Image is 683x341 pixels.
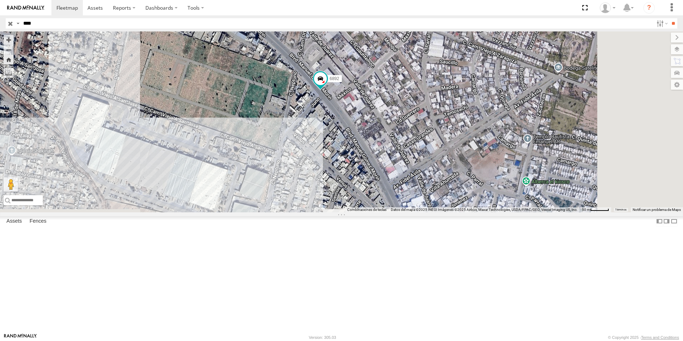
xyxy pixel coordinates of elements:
[4,334,37,341] a: Visit our Website
[633,208,681,212] a: Notificar un problema de Maps
[580,207,611,212] button: Escala del mapa: 50 m por 49 píxeles
[582,208,590,212] span: 50 m
[7,5,44,10] img: rand-logo.svg
[26,216,50,226] label: Fences
[670,216,678,227] label: Hide Summary Table
[4,177,18,192] button: Arrastra al hombrecito al mapa para abrir Street View
[4,68,14,78] label: Measure
[615,208,627,211] a: Términos
[654,18,669,29] label: Search Filter Options
[4,55,14,64] button: Zoom Home
[15,18,21,29] label: Search Query
[671,80,683,90] label: Map Settings
[347,207,387,212] button: Combinaciones de teclas
[641,335,679,340] a: Terms and Conditions
[4,35,14,45] button: Zoom in
[597,3,618,13] div: Zulma Brisa Rios
[330,76,339,81] span: 6892
[4,45,14,55] button: Zoom out
[309,335,336,340] div: Version: 305.03
[643,2,655,14] i: ?
[663,216,670,227] label: Dock Summary Table to the Right
[608,335,679,340] div: © Copyright 2025 -
[656,216,663,227] label: Dock Summary Table to the Left
[391,208,578,212] span: Datos del mapa ©2025 INEGI Imágenes ©2025 Airbus, Maxar Technologies, USDA/FPAC/GEO, Vexcel Imagi...
[3,216,25,226] label: Assets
